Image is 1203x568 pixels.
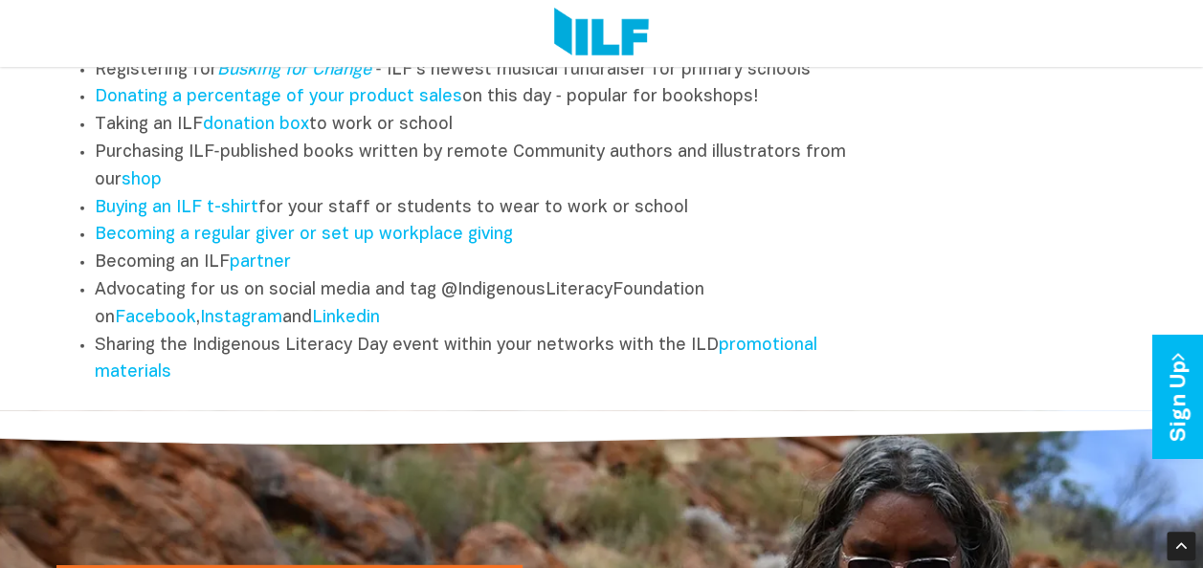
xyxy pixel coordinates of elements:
li: Purchasing ILF‑published books written by remote Community authors and illustrators from our [95,140,868,195]
li: Registering for ‑ ILF's newest musical fundraiser for primary schools [95,57,868,85]
a: Busking for Change [217,62,371,78]
li: Taking an ILF to work or school [95,112,868,140]
a: Donating a percentage of your product sales [95,89,462,105]
a: Linkedin [312,310,380,326]
a: Buying an ILF t-shirt [95,200,258,216]
li: Sharing the Indigenous Literacy Day event within your networks with the ILD [95,333,868,388]
li: for your staff or students to wear to work or school [95,195,868,223]
li: Becoming an ILF [95,250,868,277]
a: partner [230,254,291,271]
a: donation box [203,117,309,133]
li: on this day ‑ popular for bookshops! [95,84,868,112]
a: Facebook [115,310,196,326]
li: Advocating for us on social media and tag @IndigenousLiteracyFoundation on , and [95,277,868,333]
a: Becoming a regular giver or set up workplace giving [95,227,513,243]
div: Scroll Back to Top [1167,532,1195,560]
a: Instagram [200,310,282,326]
a: shop [122,172,162,188]
img: Logo [554,8,649,59]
